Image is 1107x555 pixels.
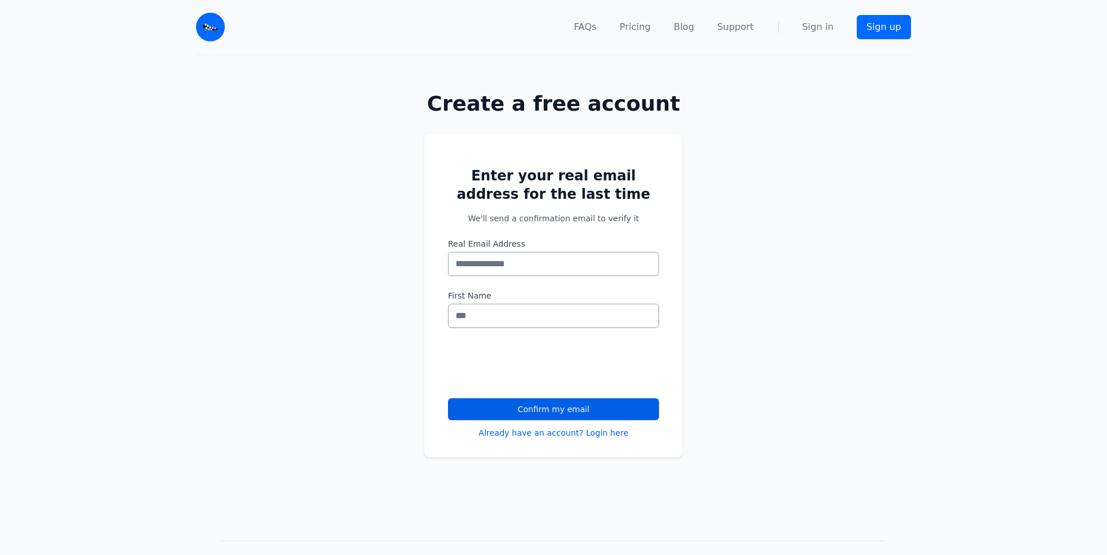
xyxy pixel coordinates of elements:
label: First Name [448,290,659,301]
h2: Enter your real email address for the last time [448,167,659,203]
label: Real Email Address [448,238,659,250]
button: Confirm my email [448,398,659,420]
a: Sign up [857,15,911,39]
img: Email Monster [196,13,225,41]
a: Support [717,20,754,34]
h1: Create a free account [387,92,720,115]
a: Pricing [620,20,651,34]
a: Sign in [802,20,834,34]
a: FAQs [574,20,596,34]
a: Already have an account? Login here [479,427,628,439]
p: We'll send a confirmation email to verify it [448,213,659,224]
iframe: reCAPTCHA [448,342,623,387]
a: Blog [674,20,694,34]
